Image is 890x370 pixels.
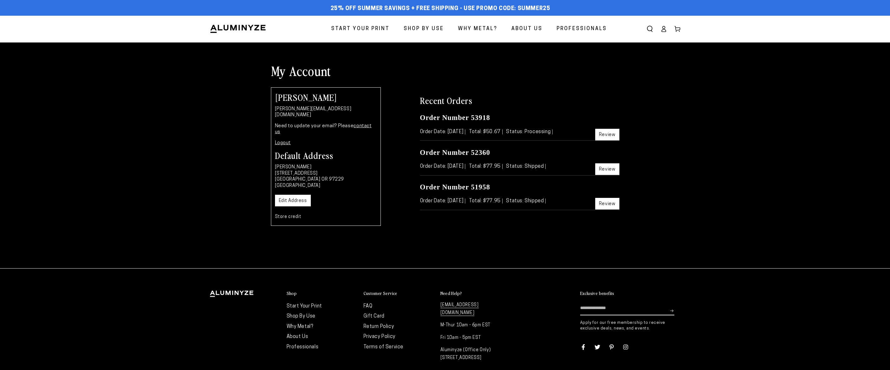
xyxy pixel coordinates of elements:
[440,321,511,329] p: M-Thur 10am - 6pm EST
[399,21,449,37] a: Shop By Use
[440,334,511,342] p: Fri 10am - 5pm EST
[420,164,466,169] span: Order Date: [DATE]
[275,123,377,135] p: Need to update your email? Please
[595,163,619,175] a: Review
[275,106,377,118] p: [PERSON_NAME][EMAIL_ADDRESS][DOMAIN_NAME]
[595,198,619,209] a: Review
[420,183,490,191] a: Order Number 51958
[670,301,674,320] button: Subscribe
[557,24,607,34] span: Professionals
[595,129,619,140] a: Review
[440,303,479,316] a: [EMAIL_ADDRESS][DOMAIN_NAME]
[643,22,657,36] summary: Search our site
[287,304,322,309] a: Start Your Print
[275,164,377,189] p: [PERSON_NAME] [STREET_ADDRESS] [GEOGRAPHIC_DATA] OR 97229 [GEOGRAPHIC_DATA]
[326,21,394,37] a: Start Your Print
[275,151,377,160] h3: Default Address
[331,5,550,12] span: 25% off Summer Savings + Free Shipping - Use Promo Code: SUMMER25
[287,291,357,297] summary: Shop
[287,345,319,350] a: Professionals
[580,291,614,296] h2: Exclusive benefits
[287,291,297,296] h2: Shop
[210,24,266,34] img: Aluminyze
[580,320,681,331] p: Apply for our free membership to receive exclusive deals, news, and events.
[271,63,619,79] h1: My Account
[364,345,404,350] a: Terms of Service
[364,334,396,339] a: Privacy Policy
[287,314,316,319] a: Shop By Use
[440,291,511,297] summary: Need Help?
[331,24,390,34] span: Start Your Print
[469,129,503,134] span: Total: $50.67
[440,346,511,362] p: Aluminyze (Office Only) [STREET_ADDRESS]
[364,291,434,297] summary: Customer Service
[275,195,311,206] a: Edit Address
[469,164,503,169] span: Total: $77.95
[364,304,373,309] a: FAQ
[420,95,619,106] h2: Recent Orders
[458,24,497,34] span: Why Metal?
[453,21,502,37] a: Why Metal?
[440,291,462,296] h2: Need Help?
[275,215,301,219] a: Store credit
[287,324,313,329] a: Why Metal?
[364,314,385,319] a: Gift Card
[364,291,397,296] h2: Customer Service
[420,114,490,122] a: Order Number 53918
[507,21,547,37] a: About Us
[404,24,444,34] span: Shop By Use
[580,291,681,297] summary: Exclusive benefits
[506,129,553,134] span: Status: Processing
[511,24,542,34] span: About Us
[506,164,546,169] span: Status: Shipped
[506,199,546,204] span: Status: Shipped
[364,324,394,329] a: Return Policy
[420,149,490,156] a: Order Number 52360
[420,129,466,134] span: Order Date: [DATE]
[275,141,291,145] a: Logout
[275,93,377,101] h2: [PERSON_NAME]
[552,21,612,37] a: Professionals
[469,199,503,204] span: Total: $77.95
[420,199,466,204] span: Order Date: [DATE]
[287,334,308,339] a: About Us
